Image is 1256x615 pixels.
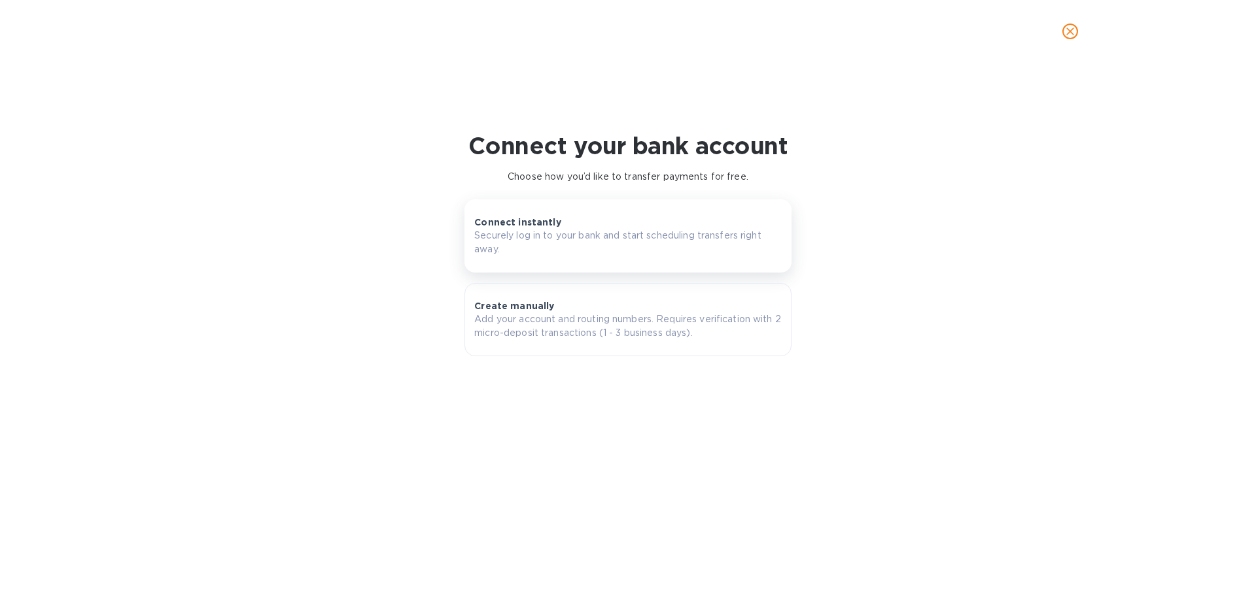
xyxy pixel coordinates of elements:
[468,132,788,159] h1: Connect your bank account
[474,229,782,256] p: Securely log in to your bank and start scheduling transfers right away.
[464,283,792,356] button: Create manuallyAdd your account and routing numbers. Requires verification with 2 micro-deposit t...
[464,199,792,273] button: Connect instantlySecurely log in to your bank and start scheduling transfers right away.
[474,299,554,312] p: Create manually
[508,170,748,184] p: Choose how you’d like to transfer payments for free.
[1191,552,1256,615] iframe: Chat Widget
[474,312,782,340] p: Add your account and routing numbers. Requires verification with 2 micro-deposit transactions (1 ...
[474,216,561,229] p: Connect instantly
[1055,16,1086,47] button: close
